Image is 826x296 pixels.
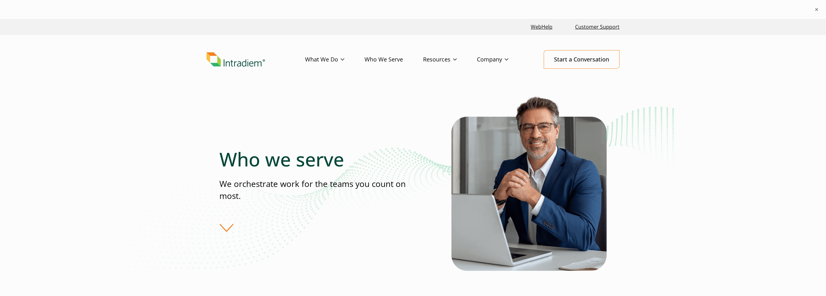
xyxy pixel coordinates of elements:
[219,178,413,202] p: We orchestrate work for the teams you count on most.
[206,52,305,67] a: Link to homepage of Intradiem
[477,50,529,69] a: Company
[219,148,413,171] h1: Who we serve
[365,50,423,69] a: Who We Serve
[206,52,265,67] img: Intradiem
[544,50,619,69] a: Start a Conversation
[813,6,820,13] button: ×
[305,50,365,69] a: What We Do
[423,50,477,69] a: Resources
[573,20,622,34] a: Customer Support
[451,94,607,271] img: Who Intradiem Serves
[528,20,555,34] a: Link opens in a new window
